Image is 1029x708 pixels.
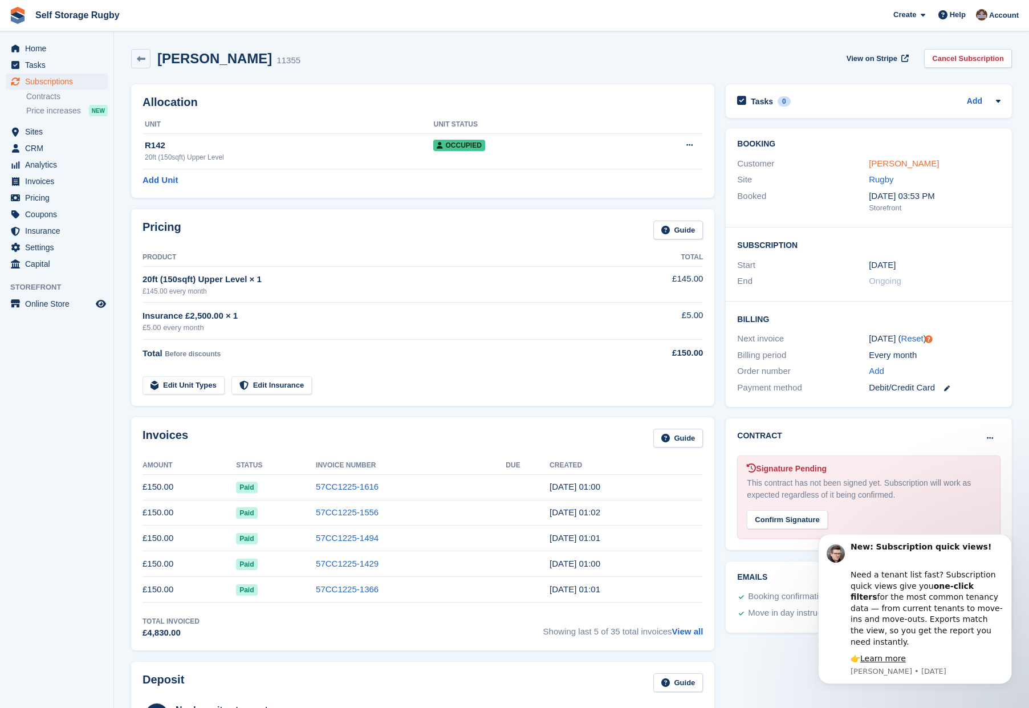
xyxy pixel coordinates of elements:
a: Price increases NEW [26,104,108,117]
span: View on Stripe [847,53,897,64]
time: 2025-07-27 00:01:45 UTC [550,533,600,543]
span: CRM [25,140,93,156]
span: Paid [236,584,257,596]
h2: Allocation [143,96,703,109]
div: Storefront [869,202,1000,214]
div: Every month [869,349,1000,362]
p: Message from Steven, sent 2w ago [50,132,202,142]
td: £150.00 [143,551,236,577]
div: Booked [737,190,869,214]
span: Storefront [10,282,113,293]
time: 2025-09-27 00:00:48 UTC [550,482,600,491]
th: Unit [143,116,433,134]
span: Paid [236,559,257,570]
a: menu [6,124,108,140]
span: Paid [236,507,257,519]
a: Add Unit [143,174,178,187]
time: 2025-06-27 00:00:55 UTC [550,559,600,568]
h2: Subscription [737,239,1000,250]
a: Add [967,95,982,108]
span: Pricing [25,190,93,206]
a: menu [6,57,108,73]
td: £150.00 [143,526,236,551]
div: Total Invoiced [143,616,200,626]
div: Site [737,173,869,186]
span: Tasks [25,57,93,73]
a: 57CC1225-1429 [316,559,379,568]
h2: Billing [737,313,1000,324]
a: Reset [901,333,924,343]
span: Ongoing [869,276,901,286]
b: New: Subscription quick views! [50,7,190,17]
a: View all [672,626,703,636]
span: Settings [25,239,93,255]
a: menu [6,190,108,206]
td: £5.00 [617,303,703,340]
a: View on Stripe [842,49,911,68]
a: menu [6,157,108,173]
div: Order number [737,365,869,378]
span: Total [143,348,162,358]
img: Amanda Orton [976,9,987,21]
span: Sites [25,124,93,140]
div: Booking confirmation [748,590,828,604]
th: Created [550,457,703,475]
span: Showing last 5 of 35 total invoices [543,616,703,640]
h2: Deposit [143,673,184,692]
span: Help [950,9,966,21]
a: Edit Unit Types [143,376,225,395]
div: Need a tenant list fast? Subscription quick views give you for the most common tenancy data — fro... [50,23,202,113]
a: Self Storage Rugby [31,6,124,25]
a: Preview store [94,297,108,311]
span: Capital [25,256,93,272]
h2: Emails [737,573,1000,582]
span: Before discounts [165,350,221,358]
div: [DATE] ( ) [869,332,1000,345]
td: £150.00 [143,474,236,500]
a: Cancel Subscription [924,49,1012,68]
h2: Tasks [751,96,773,107]
a: menu [6,256,108,272]
div: Confirm Signature [747,510,827,529]
div: Insurance £2,500.00 × 1 [143,310,617,323]
div: End [737,275,869,288]
div: Signature Pending [747,463,991,475]
div: NEW [89,105,108,116]
a: 57CC1225-1556 [316,507,379,517]
a: 57CC1225-1616 [316,482,379,491]
a: 57CC1225-1494 [316,533,379,543]
h2: Invoices [143,429,188,447]
a: menu [6,223,108,239]
div: Next invoice [737,332,869,345]
div: Start [737,259,869,272]
th: Due [506,457,550,475]
iframe: Intercom notifications message [801,535,1029,691]
th: Product [143,249,617,267]
span: Price increases [26,105,81,116]
time: 2025-08-27 00:02:31 UTC [550,507,600,517]
div: 20ft (150sqft) Upper Level × 1 [143,273,617,286]
span: Analytics [25,157,93,173]
span: Online Store [25,296,93,312]
img: stora-icon-8386f47178a22dfd0bd8f6a31ec36ba5ce8667c1dd55bd0f319d3a0aa187defe.svg [9,7,26,24]
a: Add [869,365,884,378]
h2: [PERSON_NAME] [157,51,272,66]
th: Unit Status [433,116,617,134]
div: Customer [737,157,869,170]
a: menu [6,206,108,222]
th: Invoice Number [316,457,506,475]
th: Status [236,457,316,475]
div: Billing period [737,349,869,362]
a: [PERSON_NAME] [869,158,939,168]
div: R142 [145,139,433,152]
span: Coupons [25,206,93,222]
a: Confirm Signature [747,507,827,517]
span: Account [989,10,1019,21]
th: Total [617,249,703,267]
a: Edit Insurance [231,376,312,395]
span: Insurance [25,223,93,239]
a: menu [6,239,108,255]
span: Create [893,9,916,21]
div: [DATE] 03:53 PM [869,190,1000,203]
h2: Booking [737,140,1000,149]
